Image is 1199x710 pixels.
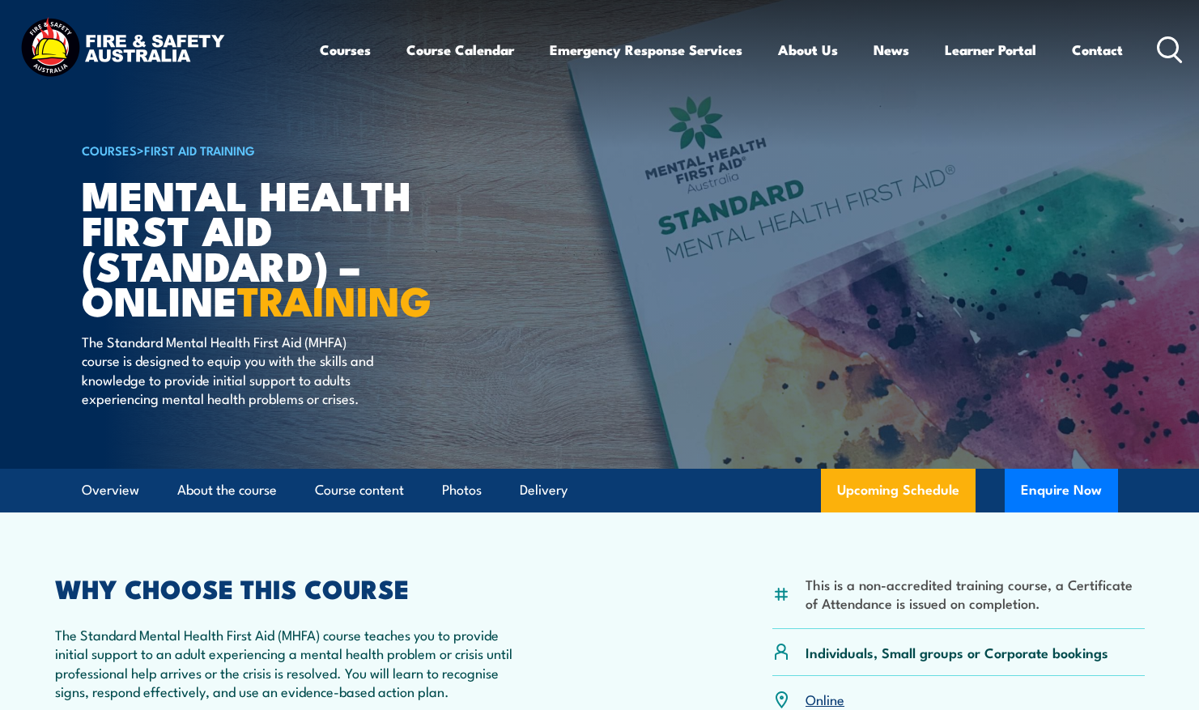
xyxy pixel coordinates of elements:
[82,332,377,408] p: The Standard Mental Health First Aid (MHFA) course is designed to equip you with the skills and k...
[315,469,404,512] a: Course content
[55,576,528,599] h2: WHY CHOOSE THIS COURSE
[55,625,528,701] p: The Standard Mental Health First Aid (MHFA) course teaches you to provide initial support to an a...
[520,469,568,512] a: Delivery
[442,469,482,512] a: Photos
[1072,28,1123,71] a: Contact
[177,469,277,512] a: About the course
[806,575,1145,613] li: This is a non-accredited training course, a Certificate of Attendance is issued on completion.
[82,176,482,317] h1: Mental Health First Aid (Standard) – Online
[237,268,432,330] strong: TRAINING
[144,141,255,159] a: First Aid Training
[82,140,482,159] h6: >
[82,469,139,512] a: Overview
[406,28,514,71] a: Course Calendar
[806,643,1108,661] p: Individuals, Small groups or Corporate bookings
[945,28,1036,71] a: Learner Portal
[550,28,742,71] a: Emergency Response Services
[1005,469,1118,512] button: Enquire Now
[82,141,137,159] a: COURSES
[320,28,371,71] a: Courses
[874,28,909,71] a: News
[821,469,976,512] a: Upcoming Schedule
[778,28,838,71] a: About Us
[806,689,844,708] a: Online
